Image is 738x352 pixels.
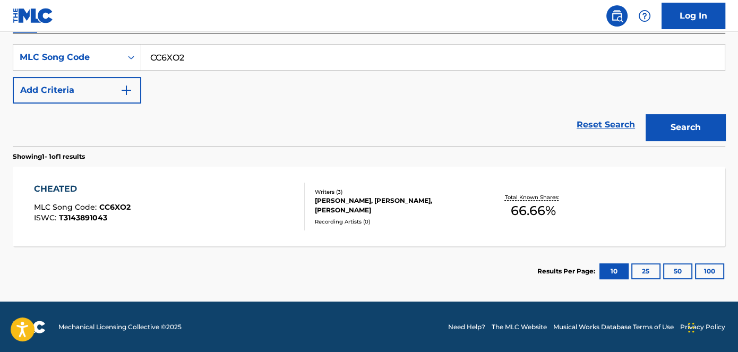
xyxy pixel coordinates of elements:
a: Log In [662,3,725,29]
button: 50 [663,263,692,279]
a: The MLC Website [492,322,547,332]
div: Recording Artists ( 0 ) [315,218,474,226]
a: Musical Works Database Terms of Use [553,322,674,332]
span: 66.66 % [511,201,556,220]
span: MLC Song Code : [34,202,99,212]
button: 25 [631,263,660,279]
div: Help [634,5,655,27]
a: Public Search [606,5,628,27]
button: 100 [695,263,724,279]
button: Search [646,114,725,141]
img: MLC Logo [13,8,54,23]
button: Add Criteria [13,77,141,104]
img: logo [13,321,46,333]
span: CC6XO2 [99,202,131,212]
span: T3143891043 [59,213,107,222]
img: help [638,10,651,22]
img: 9d2ae6d4665cec9f34b9.svg [120,84,133,97]
div: CHEATED [34,183,131,195]
img: search [611,10,623,22]
button: 10 [599,263,629,279]
div: Writers ( 3 ) [315,188,474,196]
div: Drag [688,312,694,344]
p: Results Per Page: [537,267,598,276]
form: Search Form [13,44,725,146]
div: [PERSON_NAME], [PERSON_NAME], [PERSON_NAME] [315,196,474,215]
a: Privacy Policy [680,322,725,332]
span: ISWC : [34,213,59,222]
a: Need Help? [448,322,485,332]
span: Mechanical Licensing Collective © 2025 [58,322,182,332]
div: MLC Song Code [20,51,115,64]
iframe: Chat Widget [685,301,738,352]
a: CHEATEDMLC Song Code:CC6XO2ISWC:T3143891043Writers (3)[PERSON_NAME], [PERSON_NAME], [PERSON_NAME]... [13,167,725,246]
p: Showing 1 - 1 of 1 results [13,152,85,161]
p: Total Known Shares: [505,193,562,201]
a: Reset Search [571,113,640,136]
